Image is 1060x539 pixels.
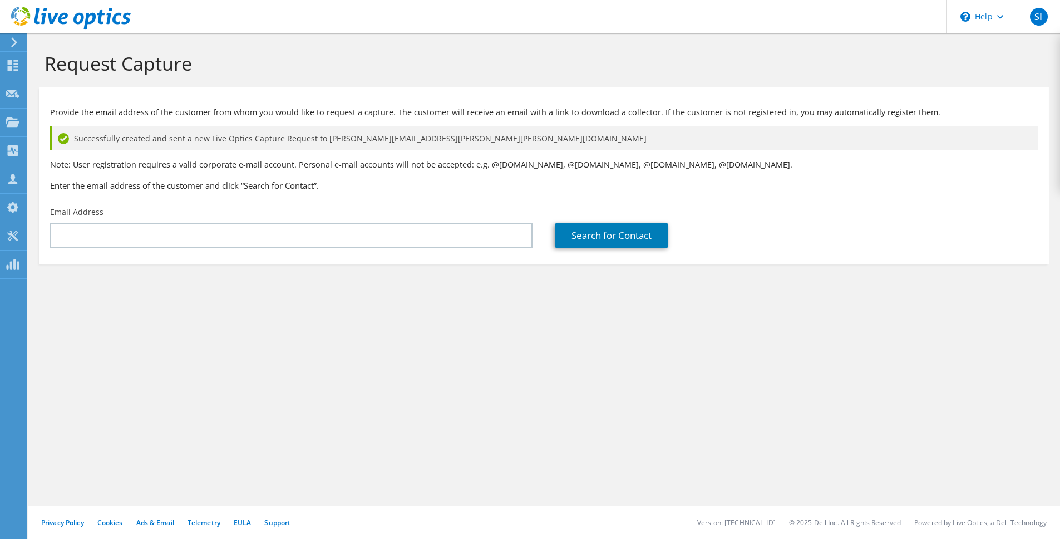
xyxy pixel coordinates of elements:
[50,159,1038,171] p: Note: User registration requires a valid corporate e-mail account. Personal e-mail accounts will ...
[960,12,970,22] svg: \n
[1030,8,1048,26] span: SI
[136,518,174,527] a: Ads & Email
[555,223,668,248] a: Search for Contact
[188,518,220,527] a: Telemetry
[74,133,647,145] span: Successfully created and sent a new Live Optics Capture Request to [PERSON_NAME][EMAIL_ADDRESS][P...
[50,179,1038,192] h3: Enter the email address of the customer and click “Search for Contact”.
[914,518,1047,527] li: Powered by Live Optics, a Dell Technology
[697,518,776,527] li: Version: [TECHNICAL_ID]
[41,518,84,527] a: Privacy Policy
[97,518,123,527] a: Cookies
[45,52,1038,75] h1: Request Capture
[264,518,290,527] a: Support
[789,518,901,527] li: © 2025 Dell Inc. All Rights Reserved
[50,106,1038,119] p: Provide the email address of the customer from whom you would like to request a capture. The cust...
[50,207,103,218] label: Email Address
[234,518,251,527] a: EULA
